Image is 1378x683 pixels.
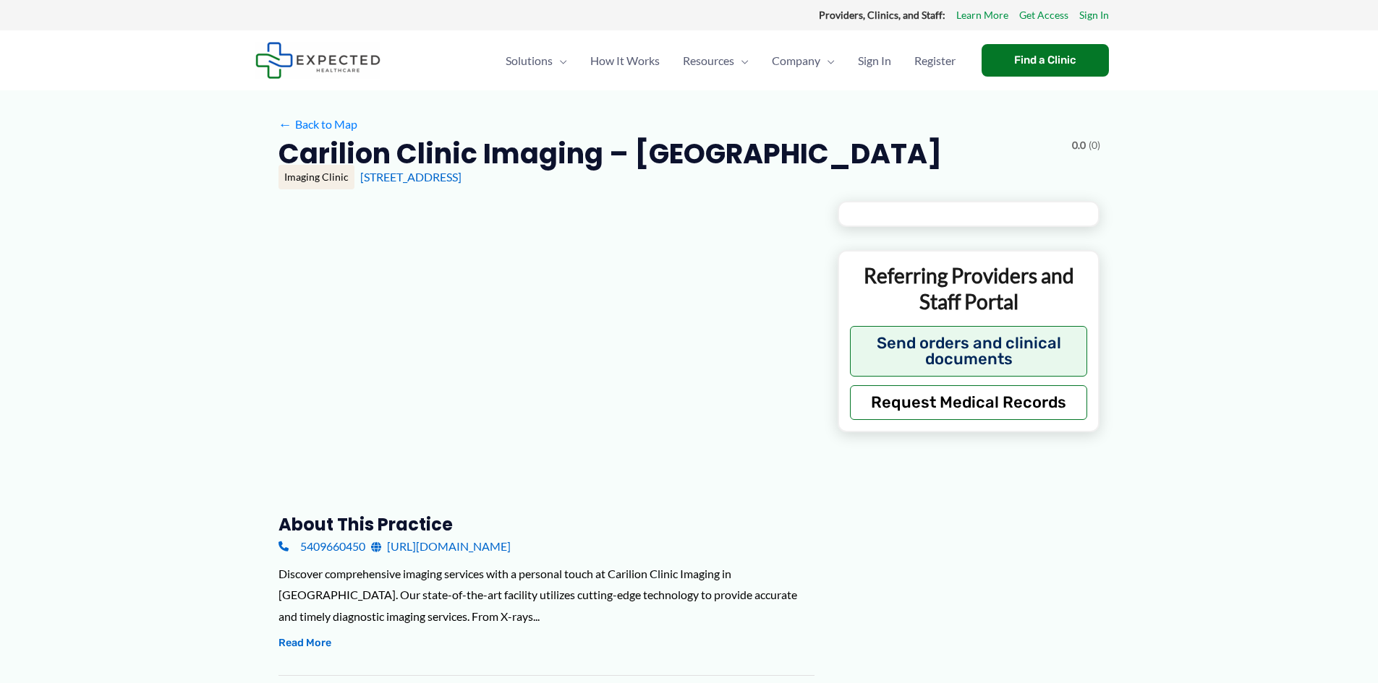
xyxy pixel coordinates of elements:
[846,35,903,86] a: Sign In
[1019,6,1068,25] a: Get Access
[506,35,553,86] span: Solutions
[278,635,331,652] button: Read More
[1089,136,1100,155] span: (0)
[278,113,357,135] a: ←Back to Map
[1079,6,1109,25] a: Sign In
[278,536,365,557] a: 5409660450
[255,42,380,79] img: Expected Healthcare Logo - side, dark font, small
[760,35,846,86] a: CompanyMenu Toggle
[850,326,1088,377] button: Send orders and clinical documents
[494,35,579,86] a: SolutionsMenu Toggle
[278,513,815,536] h3: About this practice
[914,35,956,86] span: Register
[494,35,967,86] nav: Primary Site Navigation
[590,35,660,86] span: How It Works
[1072,136,1086,155] span: 0.0
[553,35,567,86] span: Menu Toggle
[278,136,942,171] h2: Carilion Clinic Imaging – [GEOGRAPHIC_DATA]
[982,44,1109,77] a: Find a Clinic
[903,35,967,86] a: Register
[371,536,511,557] a: [URL][DOMAIN_NAME]
[819,9,945,21] strong: Providers, Clinics, and Staff:
[278,165,354,189] div: Imaging Clinic
[278,117,292,131] span: ←
[278,563,815,627] div: Discover comprehensive imaging services with a personal touch at Carilion Clinic Imaging in [GEOG...
[683,35,734,86] span: Resources
[850,385,1088,420] button: Request Medical Records
[820,35,835,86] span: Menu Toggle
[858,35,891,86] span: Sign In
[772,35,820,86] span: Company
[579,35,671,86] a: How It Works
[671,35,760,86] a: ResourcesMenu Toggle
[734,35,749,86] span: Menu Toggle
[360,170,462,184] a: [STREET_ADDRESS]
[850,262,1088,315] p: Referring Providers and Staff Portal
[956,6,1008,25] a: Learn More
